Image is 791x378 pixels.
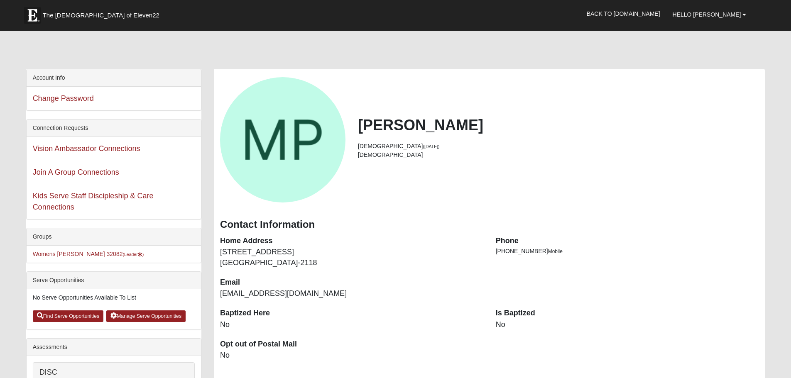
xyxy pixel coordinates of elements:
[122,252,144,257] small: (Leader )
[496,319,759,330] dd: No
[24,7,41,24] img: Eleven22 logo
[33,168,119,176] a: Join A Group Connections
[220,308,483,319] dt: Baptized Here
[358,151,759,159] li: [DEMOGRAPHIC_DATA]
[666,4,753,25] a: Hello [PERSON_NAME]
[27,272,201,289] div: Serve Opportunities
[27,119,201,137] div: Connection Requests
[27,69,201,87] div: Account Info
[220,236,483,246] dt: Home Address
[548,249,563,254] span: Mobile
[33,192,154,211] a: Kids Serve Staff Discipleship & Care Connections
[496,236,759,246] dt: Phone
[580,3,666,24] a: Back to [DOMAIN_NAME]
[358,116,759,134] h2: [PERSON_NAME]
[33,310,104,322] a: Find Serve Opportunities
[496,308,759,319] dt: Is Baptized
[496,247,759,256] li: [PHONE_NUMBER]
[43,11,159,20] span: The [DEMOGRAPHIC_DATA] of Eleven22
[220,339,483,350] dt: Opt out of Postal Mail
[423,144,440,149] small: ([DATE])
[20,3,186,24] a: The [DEMOGRAPHIC_DATA] of Eleven22
[220,77,345,202] a: View Fullsize Photo
[220,277,483,288] dt: Email
[358,142,759,151] li: [DEMOGRAPHIC_DATA]
[106,310,186,322] a: Manage Serve Opportunities
[220,288,483,299] dd: [EMAIL_ADDRESS][DOMAIN_NAME]
[220,247,483,268] dd: [STREET_ADDRESS] [GEOGRAPHIC_DATA]-2118
[33,144,140,153] a: Vision Ambassador Connections
[220,219,759,231] h3: Contact Information
[220,350,483,361] dd: No
[27,339,201,356] div: Assessments
[27,228,201,246] div: Groups
[27,289,201,306] li: No Serve Opportunities Available To List
[33,94,94,102] a: Change Password
[33,251,144,257] a: Womens [PERSON_NAME] 32082(Leader)
[673,11,741,18] span: Hello [PERSON_NAME]
[220,319,483,330] dd: No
